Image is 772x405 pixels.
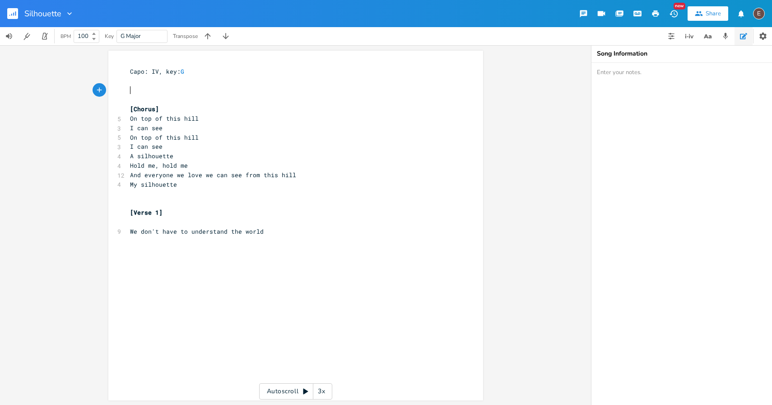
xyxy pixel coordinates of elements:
[665,5,683,22] button: New
[130,124,163,132] span: I can see
[753,3,765,24] button: E
[130,133,199,141] span: On top of this hill
[130,161,188,170] span: Hold me, hold me
[130,105,159,113] span: [Chorus]
[597,51,767,57] div: Song Information
[130,208,163,217] span: [Verse 1]
[130,227,264,235] span: We don't have to understand the world
[313,383,330,400] div: 3x
[706,9,721,18] div: Share
[60,34,71,39] div: BPM
[105,33,114,39] div: Key
[753,8,765,19] div: edward
[674,3,685,9] div: New
[130,171,296,179] span: And everyone we love we can see from this hill
[130,152,173,160] span: A silhouette
[130,180,177,188] span: My silhouette
[130,142,163,151] span: I can see
[130,67,188,75] span: Capo: IV, key:
[130,114,199,122] span: On top of this hill
[121,32,141,40] span: G Major
[688,6,728,21] button: Share
[173,33,198,39] div: Transpose
[181,67,184,75] span: G
[259,383,332,400] div: Autoscroll
[24,9,61,18] span: Silhouette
